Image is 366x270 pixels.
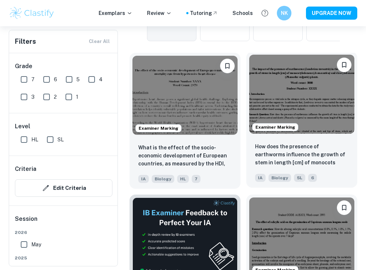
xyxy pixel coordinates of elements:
a: Schools [232,9,253,17]
h6: Level [15,122,112,131]
a: Examiner MarkingBookmarkHow does the presence of earthworms influence the growth of stem in lengt... [246,53,357,189]
span: 5 [76,75,80,83]
h6: Grade [15,62,112,71]
span: 3 [31,93,35,101]
span: 2026 [15,229,112,236]
span: May [31,240,41,249]
h6: Session [15,215,112,229]
span: IA [138,175,149,183]
span: HL [31,136,38,144]
span: 7 [192,175,200,183]
button: Bookmark [337,200,351,215]
span: Biology [152,175,174,183]
span: SL [294,174,305,182]
button: NK [277,6,291,20]
span: 6 [308,174,317,182]
span: HL [177,175,189,183]
p: Review [147,9,172,17]
button: Bookmark [220,59,235,73]
a: Tutoring [190,9,218,17]
span: Biology [268,174,291,182]
span: 7 [31,75,35,83]
span: 6 [54,75,57,83]
span: 1 [76,93,78,101]
p: Exemplars [99,9,132,17]
h6: Criteria [15,165,36,173]
button: UPGRADE NOW [306,7,357,20]
button: Help and Feedback [259,7,271,19]
span: Examiner Marking [252,124,298,130]
img: Biology IA example thumbnail: How does the presence of earthworms infl [249,55,354,134]
h6: Filters [15,36,36,47]
p: What is the effect of the socio-economic development of European countries, as measured by the HD... [138,144,232,168]
a: Examiner MarkingBookmarkWhat is the effect of the socio-economic development of European countrie... [130,53,240,189]
button: Bookmark [337,58,351,72]
h6: NK [280,9,289,17]
img: Clastify logo [9,6,55,20]
span: 2 [54,93,57,101]
span: IA [255,174,266,182]
span: Examiner Marking [136,125,181,132]
span: 2025 [15,255,112,261]
p: How does the presence of earthworms influence the growth of stem in length [cm] of monocots (Aven... [255,142,349,167]
button: Edit Criteria [15,179,112,197]
span: 4 [99,75,103,83]
span: SL [57,136,64,144]
img: Biology IA example thumbnail: What is the effect of the socio-economic [132,56,238,135]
